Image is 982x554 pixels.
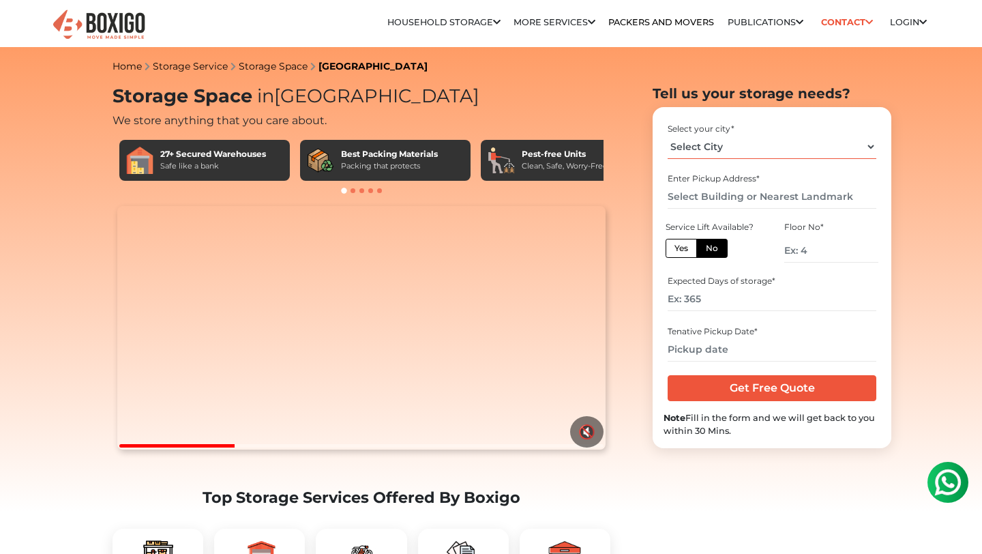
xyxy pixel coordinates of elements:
[784,239,878,263] input: Ex: 4
[117,206,605,450] video: Your browser does not support the video tag.
[257,85,274,107] span: in
[890,17,927,27] a: Login
[816,12,877,33] a: Contact
[522,148,608,160] div: Pest-free Units
[784,221,878,233] div: Floor No
[668,375,876,401] input: Get Free Quote
[160,160,266,172] div: Safe like a bank
[668,287,876,311] input: Ex: 365
[666,239,697,258] label: Yes
[341,148,438,160] div: Best Packing Materials
[113,85,610,108] h1: Storage Space
[126,147,153,174] img: 27+ Secured Warehouses
[668,173,876,185] div: Enter Pickup Address
[239,60,308,72] a: Storage Space
[514,17,595,27] a: More services
[696,239,728,258] label: No
[570,416,604,448] button: 🔇
[153,60,228,72] a: Storage Service
[668,123,876,135] div: Select your city
[668,185,876,209] input: Select Building or Nearest Landmark
[51,8,147,42] img: Boxigo
[160,148,266,160] div: 27+ Secured Warehouses
[664,413,685,423] b: Note
[668,275,876,287] div: Expected Days of storage
[488,147,515,174] img: Pest-free Units
[113,489,610,507] h2: Top Storage Services Offered By Boxigo
[113,60,142,72] a: Home
[668,338,876,362] input: Pickup date
[252,85,479,107] span: [GEOGRAPHIC_DATA]
[666,221,760,233] div: Service Lift Available?
[608,17,714,27] a: Packers and Movers
[341,160,438,172] div: Packing that protects
[318,60,428,72] a: [GEOGRAPHIC_DATA]
[522,160,608,172] div: Clean, Safe, Worry-Free
[307,147,334,174] img: Best Packing Materials
[664,411,880,437] div: Fill in the form and we will get back to you within 30 Mins.
[14,14,41,41] img: whatsapp-icon.svg
[653,85,891,102] h2: Tell us your storage needs?
[387,17,501,27] a: Household Storage
[113,114,327,127] span: We store anything that you care about.
[668,325,876,338] div: Tenative Pickup Date
[728,17,803,27] a: Publications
